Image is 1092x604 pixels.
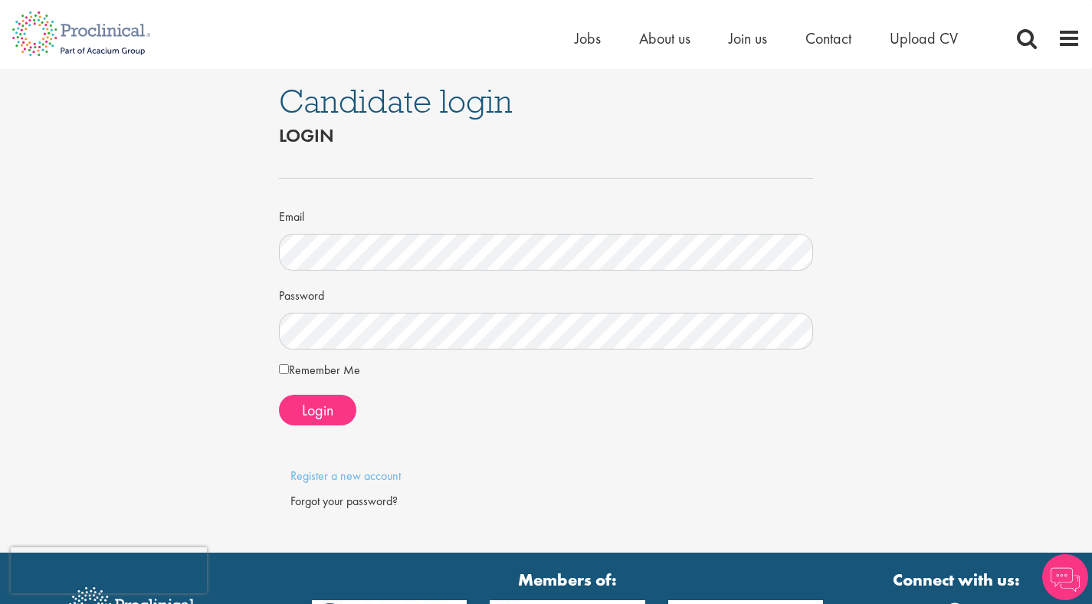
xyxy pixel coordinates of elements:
[290,468,401,484] a: Register a new account
[575,28,601,48] a: Jobs
[893,568,1023,592] strong: Connect with us:
[279,395,356,425] button: Login
[279,282,324,305] label: Password
[805,28,851,48] a: Contact
[290,493,802,510] div: Forgot your password?
[11,547,207,593] iframe: reCAPTCHA
[1042,554,1088,600] img: Chatbot
[279,203,304,226] label: Email
[279,80,513,122] span: Candidate login
[639,28,690,48] a: About us
[890,28,958,48] a: Upload CV
[312,568,824,592] strong: Members of:
[729,28,767,48] a: Join us
[302,400,333,420] span: Login
[279,361,360,379] label: Remember Me
[279,364,289,374] input: Remember Me
[279,126,814,146] h2: Login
